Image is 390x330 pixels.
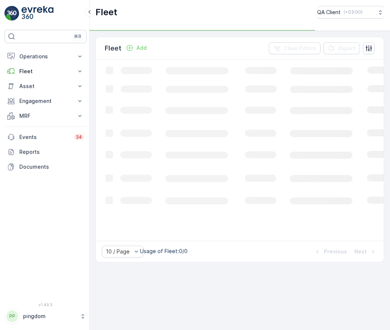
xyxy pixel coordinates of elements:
[284,45,316,52] p: Clear Filters
[105,43,121,54] p: Fleet
[4,94,87,109] button: Engagement
[354,247,378,256] button: Next
[19,97,72,105] p: Engagement
[136,44,147,52] p: Add
[313,247,348,256] button: Previous
[4,79,87,94] button: Asset
[19,133,70,141] p: Events
[6,310,18,322] div: PP
[19,163,84,171] p: Documents
[19,112,72,120] p: MRF
[4,64,87,79] button: Fleet
[344,9,363,15] p: ( +03:00 )
[338,45,355,52] p: Export
[4,6,19,21] img: logo
[22,6,53,21] img: logo_light-DOdMpM7g.png
[269,42,321,54] button: Clear Filters
[324,42,360,54] button: Export
[76,134,82,140] p: 34
[140,247,188,255] p: Usage of Fleet : 0/0
[4,145,87,159] a: Reports
[317,9,341,16] p: QA Client
[19,68,72,75] p: Fleet
[23,313,76,320] p: pingdom
[4,159,87,174] a: Documents
[19,82,72,90] p: Asset
[4,49,87,64] button: Operations
[4,308,87,324] button: PPpingdom
[19,148,84,156] p: Reports
[4,130,87,145] a: Events34
[4,109,87,123] button: MRF
[74,33,81,39] p: ⌘B
[19,53,72,60] p: Operations
[95,6,117,18] p: Fleet
[123,43,150,52] button: Add
[317,6,384,19] button: QA Client(+03:00)
[4,302,87,307] span: v 1.49.3
[354,248,367,255] p: Next
[324,248,347,255] p: Previous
